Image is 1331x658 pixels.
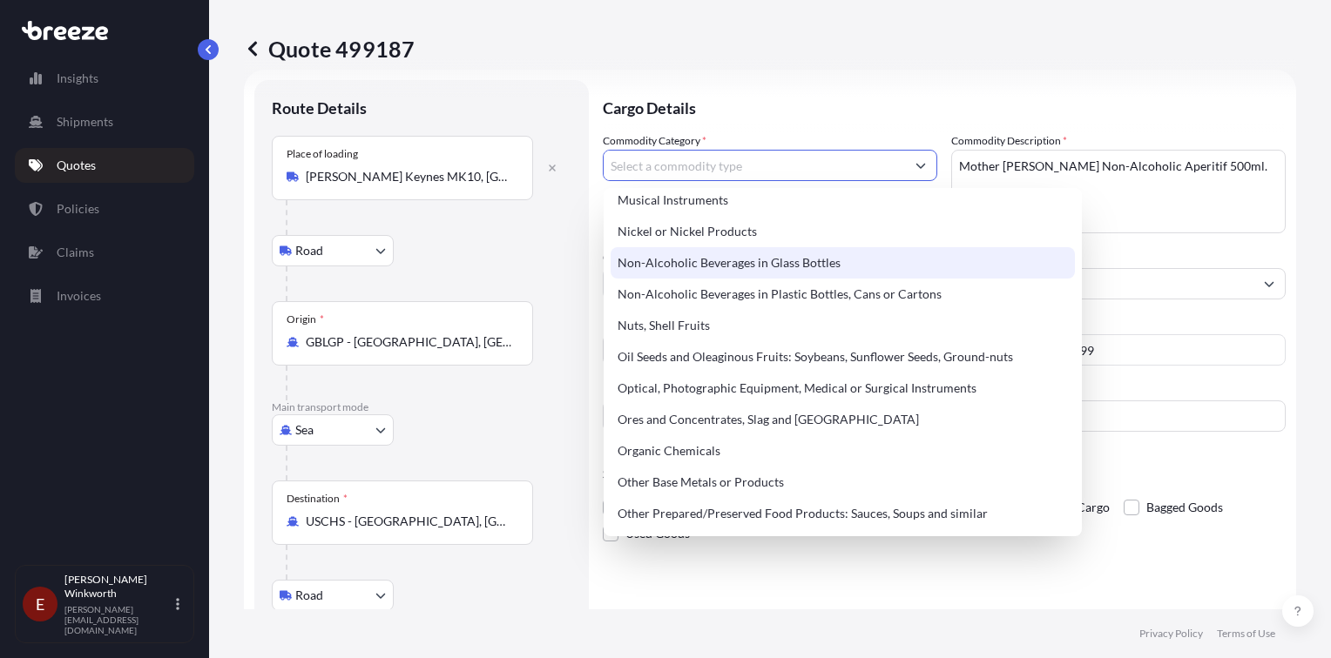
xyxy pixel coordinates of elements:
p: Privacy Policy [1139,627,1203,641]
p: Insights [57,70,98,87]
input: Enter amount [1038,334,1286,366]
label: Commodity Description [951,132,1067,150]
input: Place of loading [306,168,511,185]
div: Other Base Metals or Products [611,467,1075,498]
div: Oil Seeds and Oleaginous Fruits: Soybeans, Sunflower Seeds, Ground-nuts [611,341,1075,373]
p: Terms of Use [1217,627,1275,641]
div: Other Prepared/Preserved Food Products: Sauces, Soups and similar [611,498,1075,529]
p: Claims [57,244,94,261]
input: Origin [306,333,511,351]
div: Nuts, Shell Fruits [611,310,1075,341]
p: Main transport mode [272,400,571,414]
p: Quotes [57,157,96,174]
button: Show suggestions [905,150,936,181]
div: Non-Alcoholic Beverages in Glass Bottles [611,247,1075,279]
p: Invoices [57,287,101,305]
p: [PERSON_NAME][EMAIL_ADDRESS][DOMAIN_NAME] [64,604,172,635]
div: Non-Alcoholic Beverages in Plastic Bottles, Cans or Cartons [611,279,1075,310]
span: Road [295,242,323,259]
div: Optical, Photographic Equipment, Medical or Surgical Instruments [611,373,1075,404]
button: Select transport [272,580,394,611]
p: Route Details [272,97,367,118]
p: Quote 499187 [244,35,415,63]
input: Destination [306,513,511,530]
div: Organic Chemicals [611,435,1075,467]
p: [PERSON_NAME] Winkworth [64,573,172,601]
span: Road [295,587,323,604]
input: Full name [952,268,1253,299]
textarea: TBA [951,150,1286,233]
div: Musical Instruments [611,185,1075,216]
p: Cargo Details [603,80,1286,132]
button: Select transport [272,235,394,266]
label: Commodity Category [603,132,706,150]
div: Destination [287,492,348,506]
span: Sea [295,421,314,439]
input: Enter name [951,400,1286,432]
span: E [36,595,44,613]
button: Show suggestions [1253,268,1285,299]
span: Freight Cost [951,317,1286,331]
input: Select a commodity type [604,150,905,181]
div: Ores and Concentrates, Slag and [GEOGRAPHIC_DATA] [611,404,1075,435]
div: Origin [287,312,324,326]
span: Bagged Goods [1146,494,1223,520]
div: Nickel or Nickel Products [611,216,1075,247]
p: Policies [57,200,99,218]
p: Shipments [57,113,113,131]
div: Place of loading [287,147,358,161]
button: Select transport [272,414,394,446]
